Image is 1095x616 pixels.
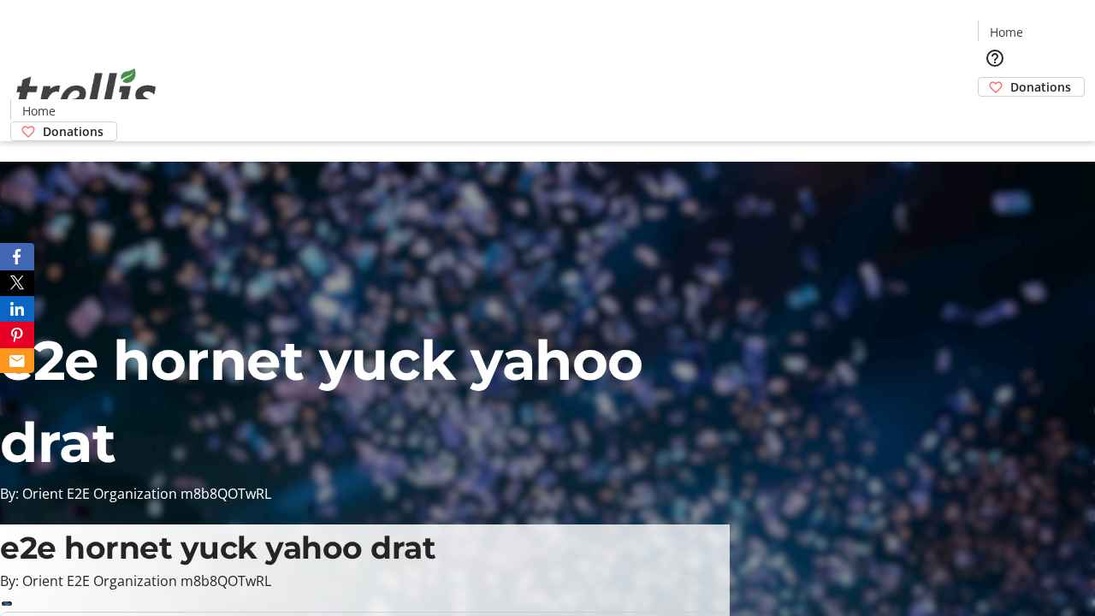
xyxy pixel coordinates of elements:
button: Help [978,41,1012,75]
span: Home [22,102,56,120]
span: Donations [43,122,104,140]
span: Home [990,23,1023,41]
span: Donations [1010,78,1071,96]
a: Donations [10,121,117,141]
button: Cart [978,97,1012,131]
a: Home [11,102,66,120]
img: Orient E2E Organization m8b8QOTwRL's Logo [10,50,163,135]
a: Donations [978,77,1085,97]
a: Home [979,23,1033,41]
